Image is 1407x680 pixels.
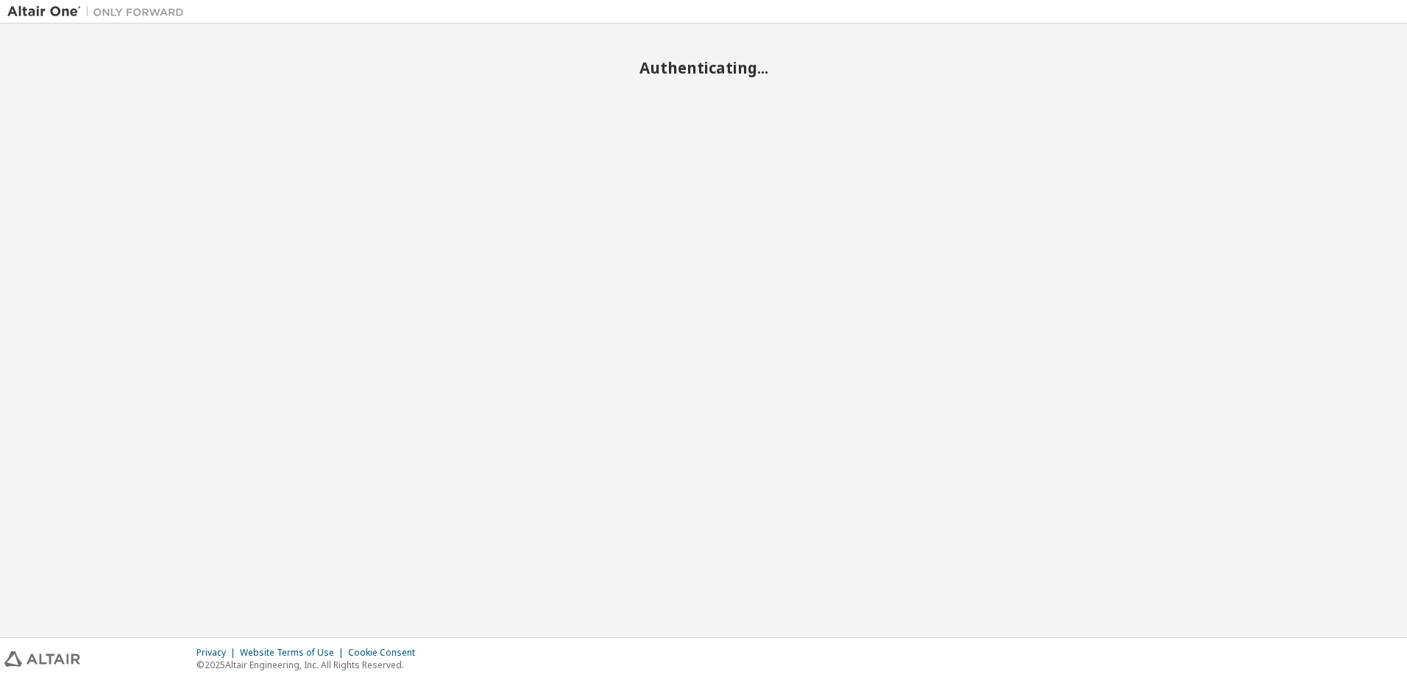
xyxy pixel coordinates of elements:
[348,647,424,659] div: Cookie Consent
[240,647,348,659] div: Website Terms of Use
[4,651,80,667] img: altair_logo.svg
[196,659,424,671] p: © 2025 Altair Engineering, Inc. All Rights Reserved.
[196,647,240,659] div: Privacy
[7,58,1400,77] h2: Authenticating...
[7,4,191,19] img: Altair One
